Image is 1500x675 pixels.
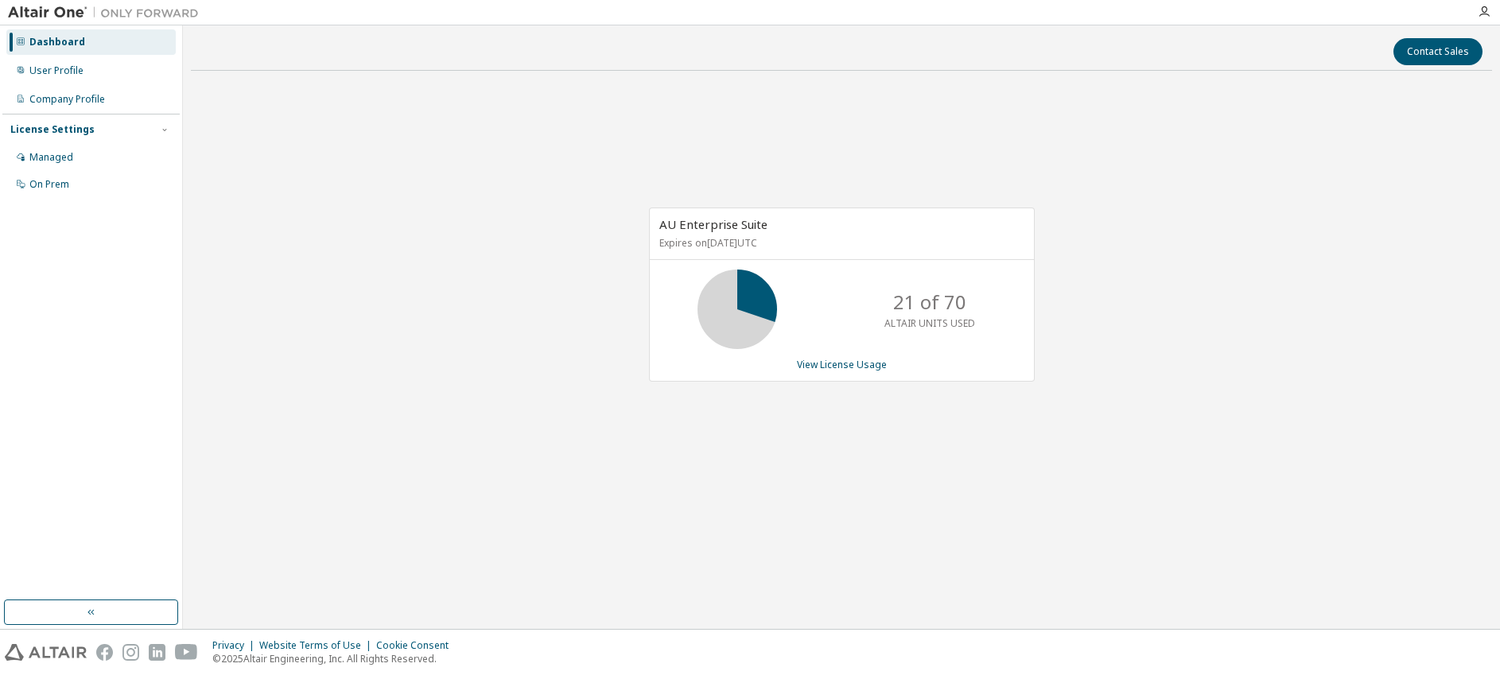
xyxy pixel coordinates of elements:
[96,644,113,661] img: facebook.svg
[797,358,887,371] a: View License Usage
[259,639,376,652] div: Website Terms of Use
[29,93,105,106] div: Company Profile
[659,216,767,232] span: AU Enterprise Suite
[149,644,165,661] img: linkedin.svg
[10,123,95,136] div: License Settings
[376,639,458,652] div: Cookie Consent
[29,36,85,48] div: Dashboard
[1393,38,1483,65] button: Contact Sales
[212,652,458,665] p: © 2025 Altair Engineering, Inc. All Rights Reserved.
[29,151,73,164] div: Managed
[212,639,259,652] div: Privacy
[29,178,69,191] div: On Prem
[175,644,198,661] img: youtube.svg
[122,644,139,661] img: instagram.svg
[5,644,87,661] img: altair_logo.svg
[8,5,207,21] img: Altair One
[659,236,1020,250] p: Expires on [DATE] UTC
[29,64,84,77] div: User Profile
[884,316,975,330] p: ALTAIR UNITS USED
[893,289,966,316] p: 21 of 70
